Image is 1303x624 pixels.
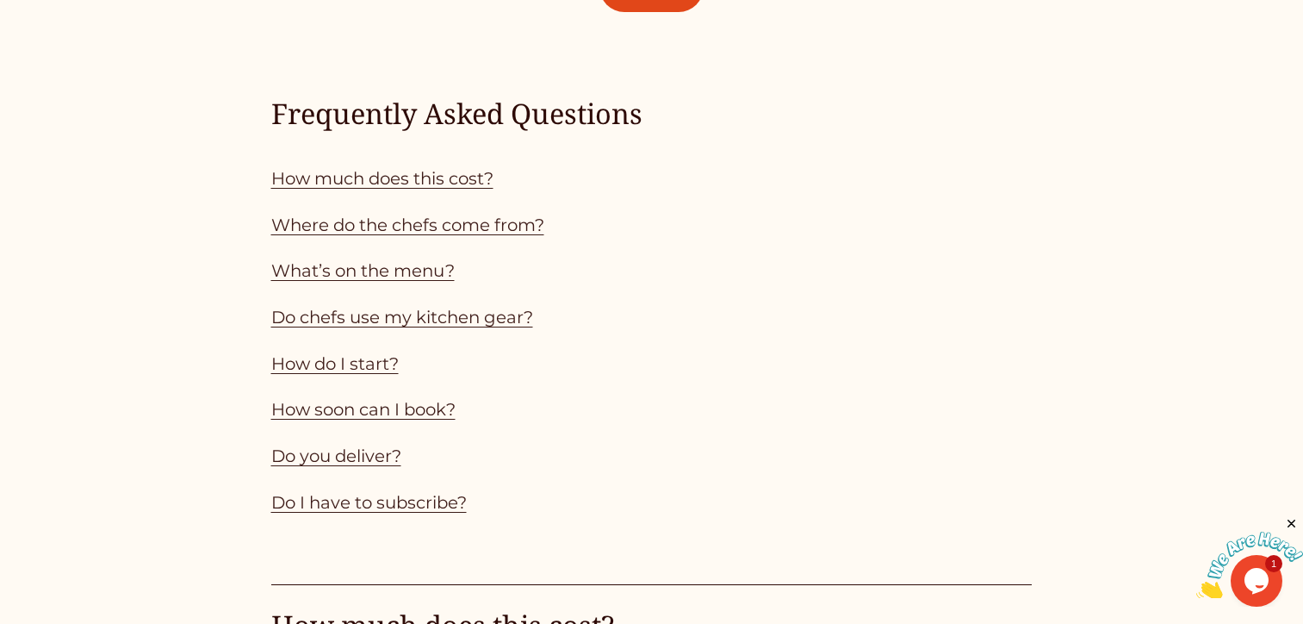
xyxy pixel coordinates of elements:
[271,353,399,374] a: How do I start?
[271,446,401,466] a: Do you deliver?
[271,215,544,235] a: Where do the chefs come from?
[271,399,456,420] a: How soon can I book?
[271,260,455,281] a: What’s on the menu?
[271,168,493,189] a: How much does this cost?
[271,492,467,513] a: Do I have to subscribe?
[271,307,533,328] a: Do chefs use my kitchen gear?
[1196,516,1303,598] iframe: chat widget
[271,95,1033,133] h4: Frequently Asked Questions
